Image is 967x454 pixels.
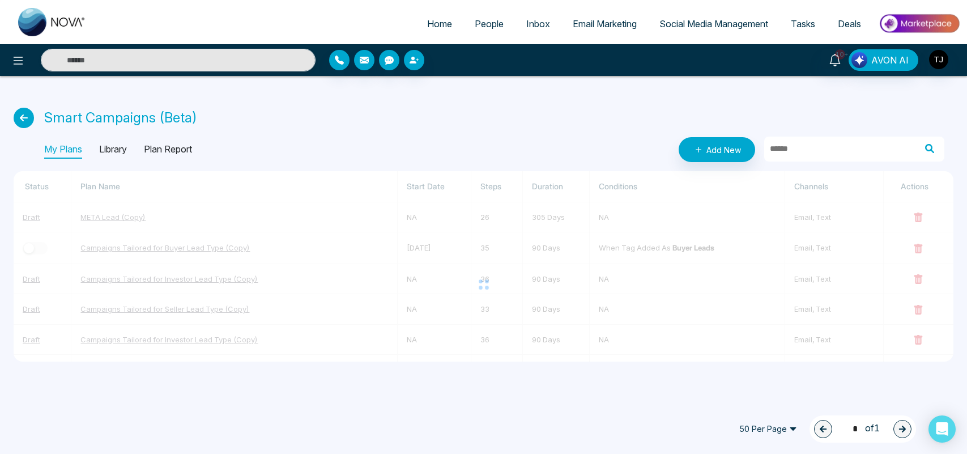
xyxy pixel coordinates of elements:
[838,18,861,29] span: Deals
[871,53,909,67] span: AVON AI
[851,52,867,68] img: Lead Flow
[928,415,956,443] div: Open Intercom Messenger
[44,141,82,159] p: My Plans
[779,13,827,35] a: Tasks
[463,13,515,35] a: People
[827,13,872,35] a: Deals
[821,49,849,69] a: 10+
[791,18,815,29] span: Tasks
[878,11,960,36] img: Market-place.gif
[573,18,637,29] span: Email Marketing
[427,18,452,29] span: Home
[44,108,197,128] p: Smart Campaigns (Beta)
[659,18,768,29] span: Social Media Management
[144,141,192,159] p: Plan Report
[835,49,845,60] span: 10+
[846,421,880,436] span: of 1
[679,137,755,162] a: Add New
[648,13,779,35] a: Social Media Management
[929,50,948,69] img: User Avatar
[416,13,463,35] a: Home
[849,49,918,71] button: AVON AI
[526,18,550,29] span: Inbox
[561,13,648,35] a: Email Marketing
[18,8,86,36] img: Nova CRM Logo
[99,141,127,159] p: Library
[731,420,805,438] span: 50 Per Page
[515,13,561,35] a: Inbox
[475,18,504,29] span: People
